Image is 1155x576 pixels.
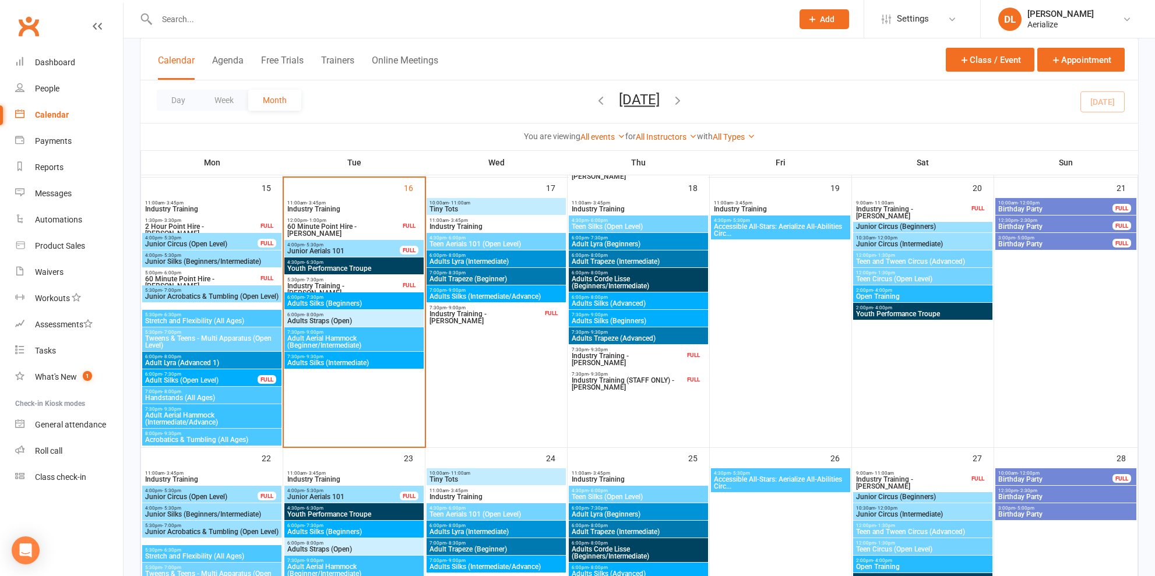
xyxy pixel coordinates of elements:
[158,55,195,80] button: Calendar
[589,488,608,493] span: - 6:00pm
[83,371,92,381] span: 1
[145,354,279,359] span: 6:00pm
[446,270,466,275] span: - 8:30pm
[589,347,608,352] span: - 9:30pm
[998,223,1113,230] span: Birthday Party
[731,471,750,476] span: - 5:30pm
[162,312,181,317] span: - 6:30pm
[688,448,709,467] div: 25
[145,218,258,223] span: 1:30pm
[998,241,1113,248] span: Birthday Party
[429,488,564,493] span: 11:00am
[571,200,706,206] span: 11:00am
[872,200,894,206] span: - 11:00am
[15,464,123,490] a: Class kiosk mode
[998,218,1113,223] span: 12:30pm
[145,407,279,412] span: 7:30pm
[580,132,625,142] a: All events
[855,200,969,206] span: 9:00am
[162,506,181,511] span: - 5:30pm
[697,132,713,141] strong: with
[969,204,987,213] div: FULL
[15,285,123,312] a: Workouts
[449,200,470,206] span: - 11:00am
[212,55,244,80] button: Agenda
[162,218,181,223] span: - 3:30pm
[400,246,418,255] div: FULL
[248,90,301,111] button: Month
[571,275,706,289] span: Adults Corde Lisse (Beginners/Intermediate)
[713,200,848,206] span: 11:00am
[546,448,567,467] div: 24
[304,277,323,282] span: - 7:30pm
[145,241,258,248] span: Junior Circus (Open Level)
[304,295,323,300] span: - 7:30pm
[830,178,851,197] div: 19
[1037,48,1125,72] button: Appointment
[589,295,608,300] span: - 8:00pm
[684,375,703,384] div: FULL
[855,235,990,241] span: 10:30am
[304,242,323,248] span: - 5:30pm
[15,312,123,338] a: Assessments
[145,253,279,258] span: 4:00pm
[1027,9,1094,19] div: [PERSON_NAME]
[449,488,468,493] span: - 3:45pm
[429,493,564,500] span: Industry Training
[619,91,660,108] button: [DATE]
[429,275,564,282] span: Adult Trapeze (Beginner)
[713,476,848,490] span: Accessible All-Stars: Aerialize All-Abilities Circ...
[35,189,72,198] div: Messages
[307,218,326,223] span: - 1:00pm
[589,235,608,241] span: - 7:30pm
[446,253,466,258] span: - 8:00pm
[571,295,706,300] span: 6:00pm
[998,471,1113,476] span: 10:00am
[542,309,561,317] div: FULL
[287,354,421,359] span: 7:30pm
[287,200,421,206] span: 11:00am
[153,11,784,27] input: Search...
[258,239,276,248] div: FULL
[1112,204,1131,213] div: FULL
[571,352,685,366] span: Industry Training - [PERSON_NAME]
[429,253,564,258] span: 6:00pm
[145,372,258,377] span: 6:00pm
[162,431,181,436] span: - 9:30pm
[141,150,283,175] th: Mon
[287,317,421,324] span: Adults Straps (Open)
[876,270,895,275] span: - 1:30pm
[625,132,636,141] strong: for
[15,128,123,154] a: Payments
[855,258,990,265] span: Teen and Tween Circus (Advanced)
[35,346,56,355] div: Tasks
[307,200,326,206] span: - 3:45pm
[591,200,610,206] span: - 3:45pm
[15,412,123,438] a: General attendance kiosk mode
[145,377,258,384] span: Adult Silks (Open Level)
[162,253,181,258] span: - 5:30pm
[35,84,59,93] div: People
[855,206,969,220] span: Industry Training - [PERSON_NAME]
[998,200,1113,206] span: 10:00am
[287,312,421,317] span: 6:00pm
[404,448,425,467] div: 23
[855,471,969,476] span: 9:00am
[287,359,421,366] span: Adults Silks (Intermediate)
[429,476,564,483] span: Tiny Tots
[145,235,258,241] span: 4:00pm
[287,295,421,300] span: 6:00pm
[429,293,564,300] span: Adults Silks (Intermediate/Advance)
[321,55,354,80] button: Trainers
[429,200,564,206] span: 10:00am
[145,436,279,443] span: Acrobatics & Tumbling (All Ages)
[287,206,421,213] span: Industry Training
[571,258,706,265] span: Adult Trapeze (Intermediate)
[973,178,994,197] div: 20
[1017,471,1040,476] span: - 12:00pm
[429,218,564,223] span: 11:00am
[145,258,279,265] span: Junior Silks (Beginners/Intermediate)
[713,132,755,142] a: All Types
[800,9,849,29] button: Add
[994,150,1138,175] th: Sun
